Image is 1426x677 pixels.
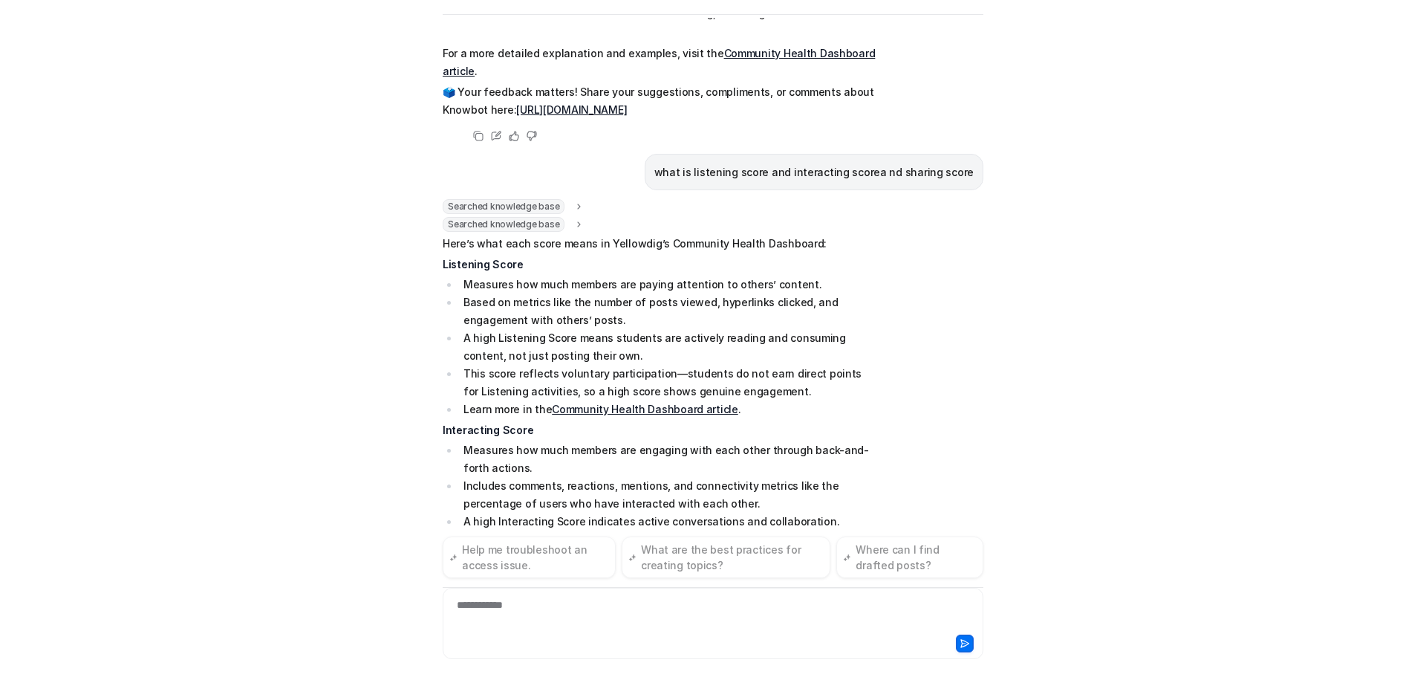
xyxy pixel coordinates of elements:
li: This score reflects voluntary participation—students do not earn direct points for Listening acti... [459,365,877,401]
span: Searched knowledge base [443,199,564,214]
p: For a more detailed explanation and examples, visit the . [443,45,877,80]
p: what is listening score and interacting scorea nd sharing score [654,163,974,181]
button: Where can I find drafted posts? [836,537,983,578]
strong: Interacting Score [443,424,533,436]
li: Measures how much members are paying attention to others’ content. [459,276,877,294]
p: Here’s what each score means in Yellowdig’s Community Health Dashboard: [443,235,877,253]
li: A high Listening Score means students are actively reading and consuming content, not just postin... [459,329,877,365]
li: Measures how much members are engaging with each other through back-and-forth actions. [459,441,877,477]
a: Community Health Dashboard article [552,403,738,415]
button: What are the best practices for creating topics? [622,537,830,578]
li: Based on metrics like the number of posts viewed, hyperlinks clicked, and engagement with others’... [459,294,877,329]
li: A high Interacting Score indicates active conversations and collaboration. [459,513,877,531]
a: [URL][DOMAIN_NAME] [516,103,627,116]
li: Learn more in the . [459,401,877,418]
span: Searched knowledge base [443,217,564,232]
p: 🗳️ Your feedback matters! Share your suggestions, compliments, or comments about Knowbot here: [443,83,877,119]
button: Help me troubleshoot an access issue. [443,537,616,578]
strong: Listening Score [443,258,524,271]
li: Includes comments, reactions, mentions, and connectivity metrics like the percentage of users who... [459,477,877,513]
